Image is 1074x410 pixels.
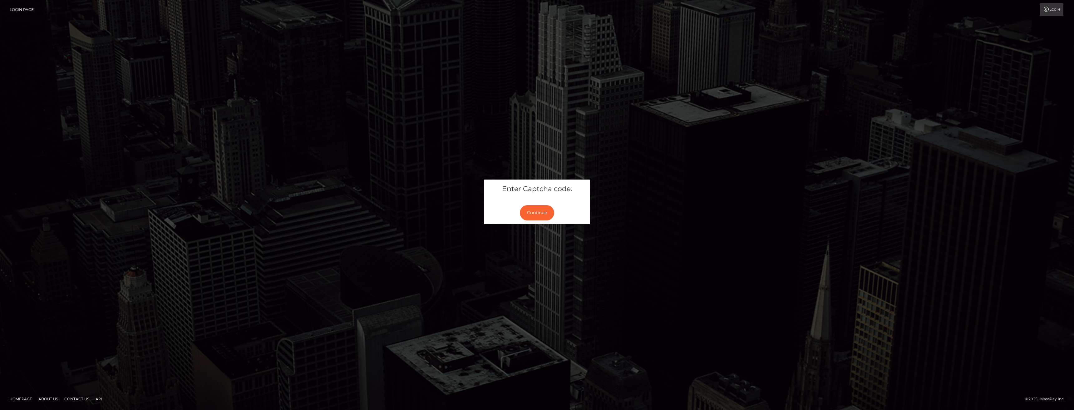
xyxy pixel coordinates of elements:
[1040,3,1063,16] a: Login
[7,394,35,404] a: Homepage
[36,394,61,404] a: About Us
[62,394,92,404] a: Contact Us
[489,184,585,194] h5: Enter Captcha code:
[93,394,105,404] a: API
[520,205,554,220] button: Continue
[10,3,34,16] a: Login Page
[1025,396,1069,403] div: © 2025 , MassPay Inc.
